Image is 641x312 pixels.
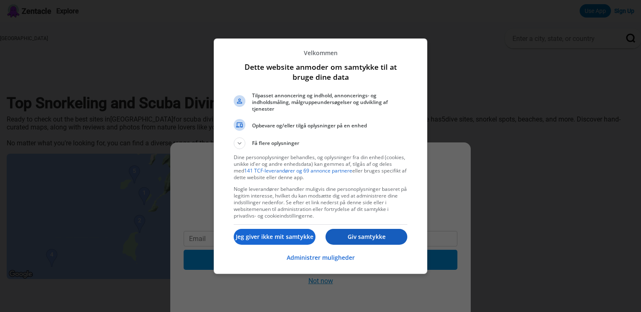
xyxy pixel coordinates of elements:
[244,167,352,174] a: 141 TCF-leverandører og 69 annonce partnere
[326,229,407,245] button: Giv samtykke
[326,233,407,241] p: Giv samtykke
[214,38,427,274] div: Dette website anmoder om samtykke til at bruge dine data
[234,137,407,149] button: Få flere oplysninger
[234,233,315,241] p: Jeg giver ikke mit samtykke
[287,249,355,267] button: Administrer muligheder
[234,186,407,219] p: Nogle leverandører behandler muligvis dine personoplysninger baseret på legitim interesse, hvilke...
[234,154,407,181] p: Dine personoplysninger behandles, og oplysninger fra din enhed (cookies, unikke id'er og andre en...
[234,229,315,245] button: Jeg giver ikke mit samtykke
[287,254,355,262] p: Administrer muligheder
[252,122,407,129] span: Opbevare og/eller tilgå oplysninger på en enhed
[252,92,407,112] span: Tilpasset annoncering og indhold, annoncerings- og indholdsmåling, målgruppeundersøgelser og udvi...
[252,140,299,149] span: Få flere oplysninger
[234,62,407,82] h1: Dette website anmoder om samtykke til at bruge dine data
[234,49,407,57] p: Velkommen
